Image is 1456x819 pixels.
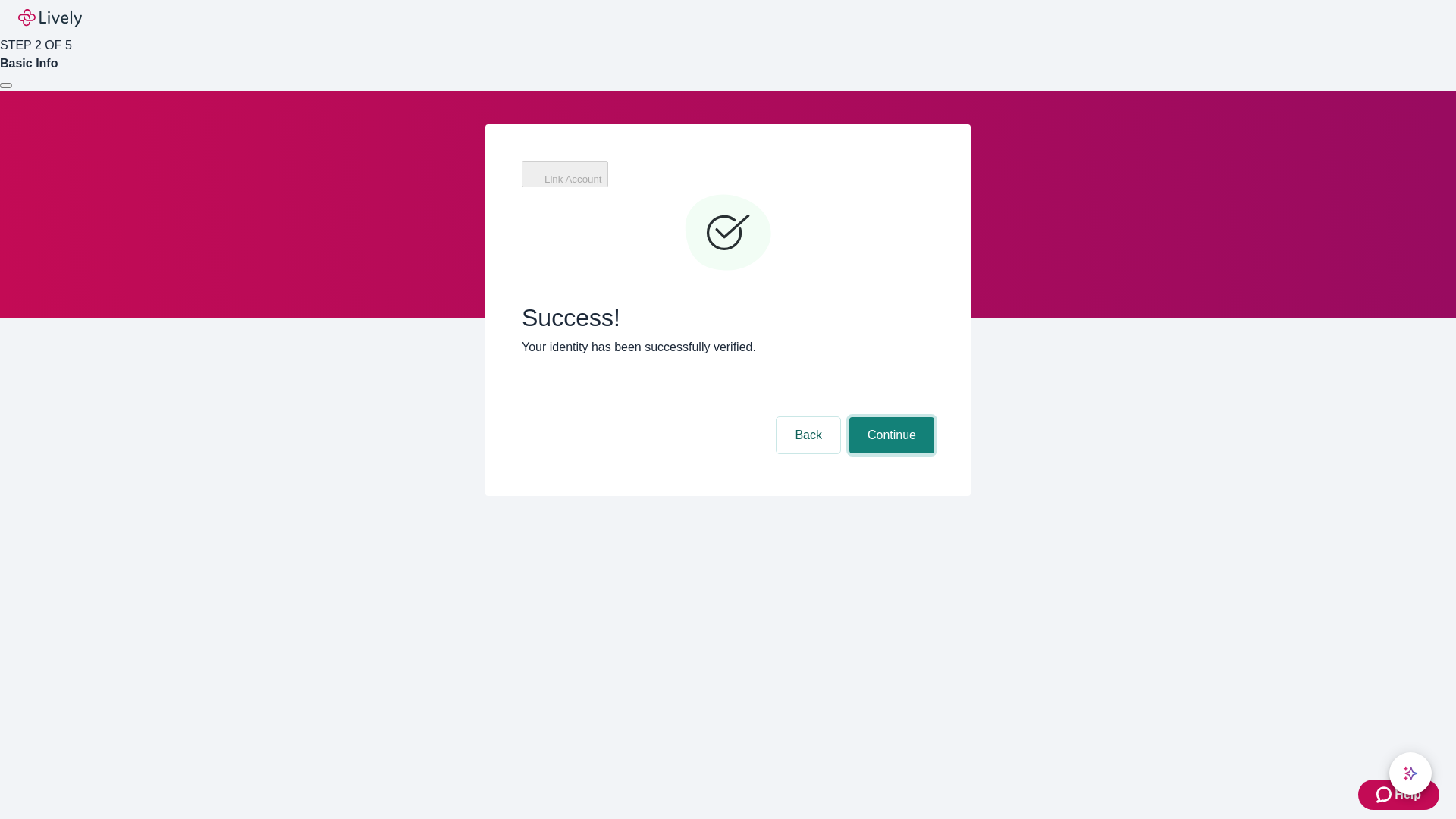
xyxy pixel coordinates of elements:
img: Lively [18,9,82,27]
svg: Zendesk support icon [1376,786,1395,804]
p: Your identity has been successfully verified. [522,338,934,356]
button: Zendesk support iconHelp [1358,780,1439,810]
span: Help [1395,786,1421,804]
button: Continue [849,417,934,453]
button: Back [777,417,840,453]
svg: Lively AI Assistant [1403,766,1418,781]
button: chat [1389,752,1432,795]
button: Link Account [522,161,608,187]
span: Success! [522,303,934,332]
svg: Checkmark icon [682,188,773,279]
